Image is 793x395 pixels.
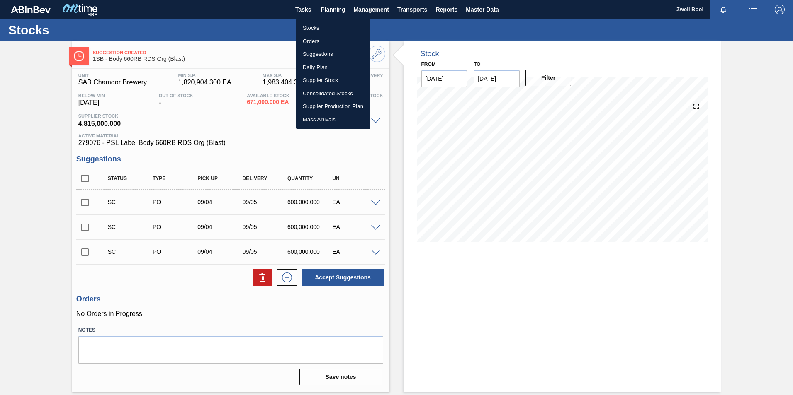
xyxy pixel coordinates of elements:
a: Supplier Stock [296,74,370,87]
a: Mass Arrivals [296,113,370,126]
a: Suggestions [296,48,370,61]
a: Orders [296,35,370,48]
a: Supplier Production Plan [296,100,370,113]
a: Stocks [296,22,370,35]
a: Daily Plan [296,61,370,74]
a: Consolidated Stocks [296,87,370,100]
